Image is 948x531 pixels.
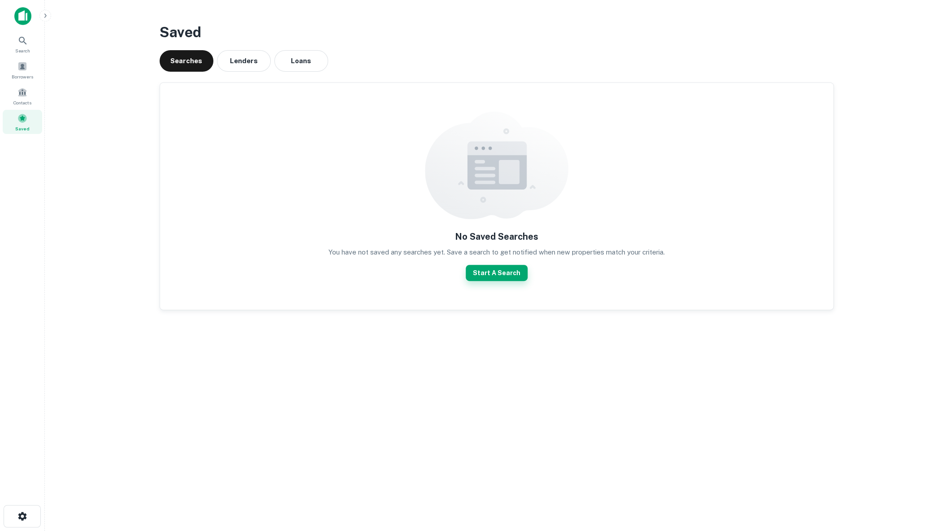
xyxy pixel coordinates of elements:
a: Borrowers [3,58,42,82]
span: Borrowers [12,73,33,80]
img: empty content [425,112,568,219]
button: Start A Search [466,265,528,281]
button: Searches [160,50,213,72]
p: You have not saved any searches yet. Save a search to get notified when new properties match your... [329,247,665,258]
h3: Saved [160,22,834,43]
a: Contacts [3,84,42,108]
h5: No Saved Searches [455,230,538,243]
button: Lenders [217,50,271,72]
span: Contacts [13,99,31,106]
button: Loans [274,50,328,72]
span: Saved [15,125,30,132]
a: Search [3,32,42,56]
iframe: Chat Widget [903,459,948,502]
img: capitalize-icon.png [14,7,31,25]
a: Saved [3,110,42,134]
span: Search [15,47,30,54]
